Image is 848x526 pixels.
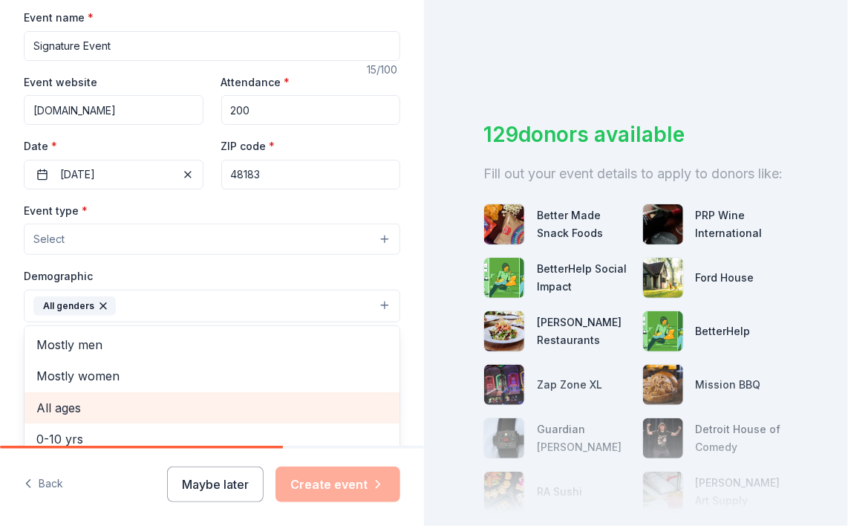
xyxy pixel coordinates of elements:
[24,325,400,504] div: All genders
[33,296,116,316] div: All genders
[24,290,400,322] button: All genders
[36,366,388,386] span: Mostly women
[36,429,388,449] span: 0-10 yrs
[36,398,388,418] span: All ages
[36,335,388,354] span: Mostly men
